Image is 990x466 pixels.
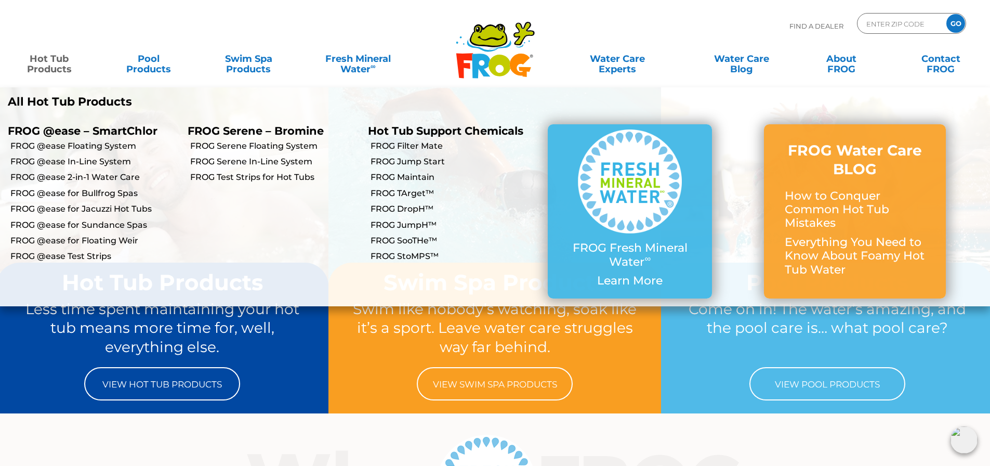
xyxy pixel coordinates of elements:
[309,48,406,69] a: Fresh MineralWater∞
[951,426,978,454] img: openIcon
[785,141,925,179] h3: FROG Water Care BLOG
[569,241,691,269] p: FROG Fresh Mineral Water
[190,140,360,152] a: FROG Serene Floating System
[371,156,540,167] a: FROG Jump Start
[10,203,180,215] a: FROG @ease for Jacuzzi Hot Tubs
[10,140,180,152] a: FROG @ease Floating System
[10,235,180,247] a: FROG @ease for Floating Weir
[865,16,935,31] input: Zip Code Form
[802,48,880,69] a: AboutFROG
[371,203,540,215] a: FROG DropH™
[190,172,360,183] a: FROG Test Strips for Hot Tubs
[681,300,974,357] p: Come on in! The water’s amazing, and the pool care is… what pool care?
[371,140,540,152] a: FROG Filter Mate
[569,274,691,288] p: Learn More
[371,62,376,70] sup: ∞
[110,48,188,69] a: PoolProducts
[10,188,180,199] a: FROG @ease for Bullfrog Spas
[371,251,540,262] a: FROG StoMPS™
[946,14,965,33] input: GO
[190,156,360,167] a: FROG Serene In-Line System
[371,172,540,183] a: FROG Maintain
[371,219,540,231] a: FROG JumpH™
[785,236,925,277] p: Everything You Need to Know About Foamy Hot Tub Water
[749,367,905,400] a: View Pool Products
[84,367,240,400] a: View Hot Tub Products
[10,251,180,262] a: FROG @ease Test Strips
[371,188,540,199] a: FROG TArget™
[785,141,925,282] a: FROG Water Care BLOG How to Conquer Common Hot Tub Mistakes Everything You Need to Know About Foa...
[10,172,180,183] a: FROG @ease 2-in-1 Water Care
[8,124,172,137] p: FROG @ease – SmartChlor
[555,48,680,69] a: Water CareExperts
[569,130,691,293] a: FROG Fresh Mineral Water∞ Learn More
[10,219,180,231] a: FROG @ease for Sundance Spas
[789,13,843,39] p: Find A Dealer
[10,48,88,69] a: Hot TubProducts
[368,124,523,137] a: Hot Tub Support Chemicals
[902,48,980,69] a: ContactFROG
[210,48,287,69] a: Swim SpaProducts
[348,300,641,357] p: Swim like nobody’s watching, soak like it’s a sport. Leave water care struggles way far behind.
[644,253,651,264] sup: ∞
[188,124,352,137] p: FROG Serene – Bromine
[371,235,540,247] a: FROG SooTHe™
[10,156,180,167] a: FROG @ease In-Line System
[8,95,487,109] a: All Hot Tub Products
[703,48,780,69] a: Water CareBlog
[785,189,925,230] p: How to Conquer Common Hot Tub Mistakes
[16,300,309,357] p: Less time spent maintaining your hot tub means more time for, well, everything else.
[417,367,573,400] a: View Swim Spa Products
